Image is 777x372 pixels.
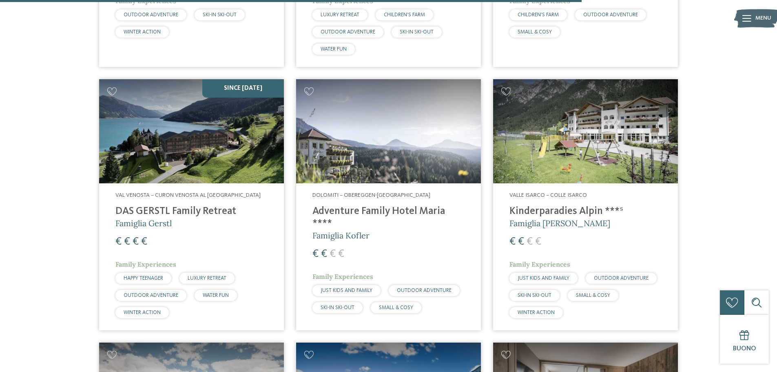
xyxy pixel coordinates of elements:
a: Cercate un hotel per famiglie? Qui troverete solo i migliori! Dolomiti – Obereggen-[GEOGRAPHIC_DA... [296,79,481,330]
span: WINTER ACTION [124,29,161,35]
span: OUTDOOR ADVENTURE [583,12,638,18]
span: OUTDOOR ADVENTURE [124,293,178,298]
h4: Kinderparadies Alpin ***ˢ [509,205,662,218]
span: SKI-IN SKI-OUT [321,305,354,310]
span: CHILDREN’S FARM [384,12,425,18]
span: WINTER ACTION [518,310,555,315]
span: Famiglia Gerstl [115,218,172,228]
span: Famiglia Kofler [312,230,370,241]
span: € [509,236,516,247]
img: Kinderparadies Alpin ***ˢ [493,79,678,183]
span: SKI-IN SKI-OUT [400,29,434,35]
span: € [330,249,336,259]
span: SKI-IN SKI-OUT [203,12,237,18]
span: OUTDOOR ADVENTURE [321,29,375,35]
span: € [133,236,139,247]
span: Buono [733,345,756,352]
span: SKI-IN SKI-OUT [518,293,551,298]
span: Family Experiences [509,260,570,268]
span: € [141,236,147,247]
span: € [518,236,524,247]
span: € [321,249,327,259]
span: € [527,236,533,247]
span: Valle Isarco – Colle Isarco [509,192,587,198]
a: Buono [720,315,769,364]
img: Adventure Family Hotel Maria **** [296,79,481,183]
span: Val Venosta – Curon Venosta al [GEOGRAPHIC_DATA] [115,192,261,198]
span: LUXURY RETREAT [188,276,226,281]
span: SMALL & COSY [379,305,413,310]
span: € [535,236,541,247]
span: OUTDOOR ADVENTURE [397,288,452,293]
span: SMALL & COSY [518,29,552,35]
span: WINTER ACTION [124,310,161,315]
span: € [312,249,319,259]
span: JUST KIDS AND FAMILY [321,288,372,293]
span: LUXURY RETREAT [321,12,359,18]
img: Cercate un hotel per famiglie? Qui troverete solo i migliori! [99,79,284,183]
span: Famiglia [PERSON_NAME] [509,218,610,228]
span: Dolomiti – Obereggen-[GEOGRAPHIC_DATA] [312,192,430,198]
h4: Adventure Family Hotel Maria **** [312,205,465,230]
span: Family Experiences [312,272,373,281]
span: € [115,236,122,247]
span: Family Experiences [115,260,176,268]
a: Cercate un hotel per famiglie? Qui troverete solo i migliori! Valle Isarco – Colle Isarco Kinderp... [493,79,678,330]
span: HAPPY TEENAGER [124,276,163,281]
span: CHILDREN’S FARM [518,12,559,18]
span: OUTDOOR ADVENTURE [124,12,178,18]
h4: DAS GERSTL Family Retreat [115,205,268,218]
span: SMALL & COSY [576,293,610,298]
span: WATER FUN [203,293,229,298]
span: € [124,236,130,247]
span: JUST KIDS AND FAMILY [518,276,569,281]
a: Cercate un hotel per famiglie? Qui troverete solo i migliori! SINCE [DATE] Val Venosta – Curon Ve... [99,79,284,330]
span: OUTDOOR ADVENTURE [594,276,649,281]
span: € [338,249,344,259]
span: WATER FUN [321,47,347,52]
